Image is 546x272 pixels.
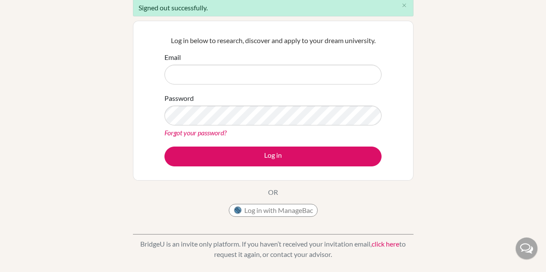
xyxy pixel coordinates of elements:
[401,2,407,9] i: close
[19,6,37,14] span: Help
[268,187,278,197] p: OR
[229,204,318,217] button: Log in with ManageBac
[164,128,227,137] a: Forgot your password?
[164,93,194,103] label: Password
[133,239,413,259] p: BridgeU is an invite only platform. If you haven’t received your invitation email, to request it ...
[164,147,382,166] button: Log in
[372,240,399,248] a: click here
[164,52,181,63] label: Email
[164,35,382,46] p: Log in below to research, discover and apply to your dream university.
